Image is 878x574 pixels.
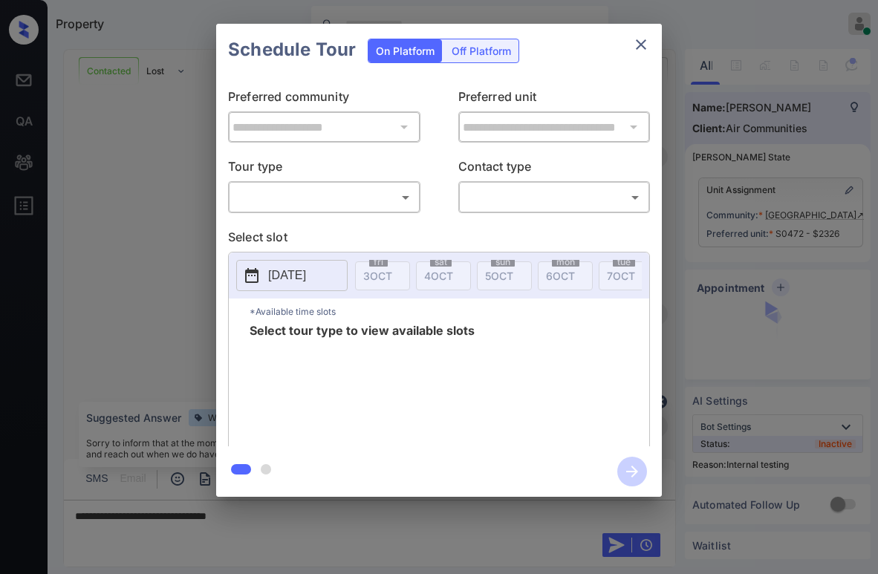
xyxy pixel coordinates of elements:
div: On Platform [368,39,442,62]
button: close [626,30,656,59]
p: Preferred unit [458,88,651,111]
p: *Available time slots [250,299,649,324]
p: [DATE] [268,267,306,284]
button: [DATE] [236,260,348,291]
h2: Schedule Tour [216,24,368,76]
span: Select tour type to view available slots [250,324,475,443]
p: Select slot [228,228,650,252]
p: Tour type [228,157,420,181]
p: Preferred community [228,88,420,111]
div: Off Platform [444,39,518,62]
p: Contact type [458,157,651,181]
